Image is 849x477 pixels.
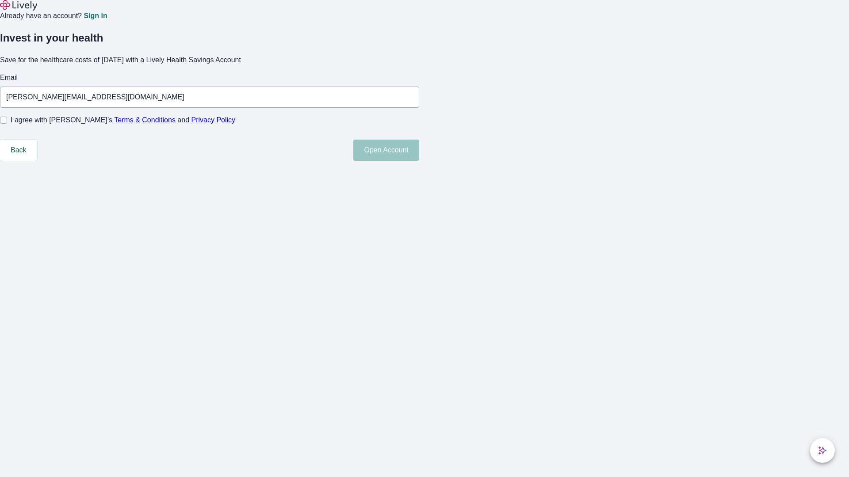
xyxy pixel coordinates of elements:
[818,446,827,455] svg: Lively AI Assistant
[114,116,176,124] a: Terms & Conditions
[191,116,236,124] a: Privacy Policy
[810,438,835,463] button: chat
[11,115,235,125] span: I agree with [PERSON_NAME]’s and
[84,12,107,19] a: Sign in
